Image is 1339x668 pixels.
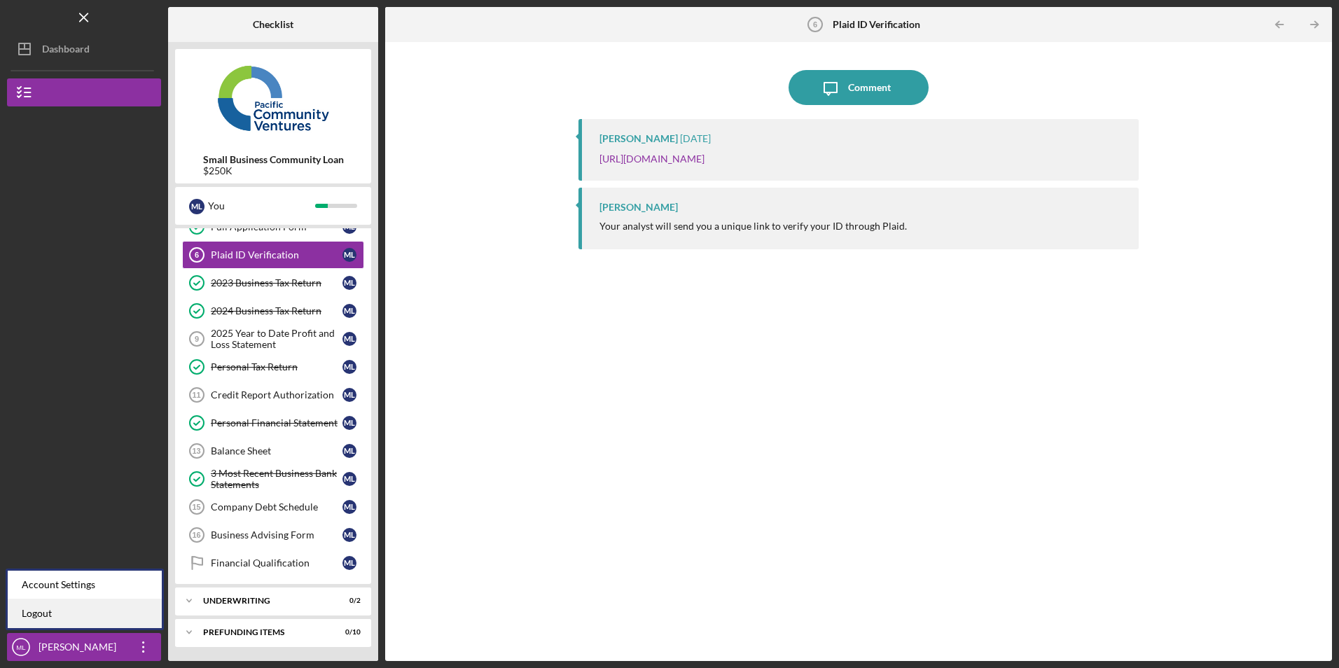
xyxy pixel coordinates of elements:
div: M L [342,556,356,570]
div: You [208,194,315,218]
div: 0 / 10 [335,628,361,636]
div: Account Settings [8,571,162,599]
div: Dashboard [42,35,90,67]
div: 2025 Year to Date Profit and Loss Statement [211,328,342,350]
tspan: 9 [195,335,199,343]
a: 6Plaid ID VerificationML [182,241,364,269]
a: 2023 Business Tax ReturnML [182,269,364,297]
tspan: 16 [192,531,200,539]
div: [PERSON_NAME] [35,633,126,664]
a: Logout [8,599,162,628]
tspan: 15 [192,503,200,511]
b: Small Business Community Loan [203,154,344,165]
time: 2025-08-20 17:46 [680,133,711,144]
a: Personal Financial StatementML [182,409,364,437]
div: M L [342,360,356,374]
div: 0 / 2 [335,597,361,605]
button: Dashboard [7,35,161,63]
button: Comment [789,70,929,105]
div: Underwriting [203,597,326,605]
button: ML[PERSON_NAME] [7,633,161,661]
tspan: 6 [195,251,199,259]
tspan: 6 [812,20,817,29]
a: 16Business Advising FormML [182,521,364,549]
a: [URL][DOMAIN_NAME] [599,153,705,165]
div: M L [342,444,356,458]
a: 15Company Debt ScheduleML [182,493,364,521]
div: Personal Tax Return [211,361,342,373]
div: Credit Report Authorization [211,389,342,401]
div: M L [342,304,356,318]
div: 3 Most Recent Business Bank Statements [211,468,342,490]
div: M L [342,276,356,290]
a: 3 Most Recent Business Bank StatementsML [182,465,364,493]
div: $250K [203,165,344,176]
div: Business Advising Form [211,529,342,541]
a: 92025 Year to Date Profit and Loss StatementML [182,325,364,353]
div: Comment [848,70,891,105]
div: Your analyst will send you a unique link to verify your ID through Plaid. [599,221,907,232]
div: Balance Sheet [211,445,342,457]
div: M L [342,332,356,346]
div: Financial Qualification [211,557,342,569]
b: Checklist [253,19,293,30]
div: M L [342,416,356,430]
div: 2024 Business Tax Return [211,305,342,316]
div: Personal Financial Statement [211,417,342,429]
div: M L [342,248,356,262]
div: [PERSON_NAME] [599,202,678,213]
div: M L [342,472,356,486]
a: Financial QualificationML [182,549,364,577]
a: Personal Tax ReturnML [182,353,364,381]
div: [PERSON_NAME] [599,133,678,144]
a: 11Credit Report AuthorizationML [182,381,364,409]
tspan: 13 [192,447,200,455]
div: M L [342,388,356,402]
div: Plaid ID Verification [211,249,342,260]
div: M L [189,199,204,214]
div: M L [342,500,356,514]
a: 13Balance SheetML [182,437,364,465]
text: ML [16,643,26,651]
tspan: 11 [192,391,200,399]
div: 2023 Business Tax Return [211,277,342,288]
b: Plaid ID Verification [833,19,920,30]
a: 2024 Business Tax ReturnML [182,297,364,325]
div: Prefunding Items [203,628,326,636]
img: Product logo [175,56,371,140]
div: Company Debt Schedule [211,501,342,513]
div: M L [342,528,356,542]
